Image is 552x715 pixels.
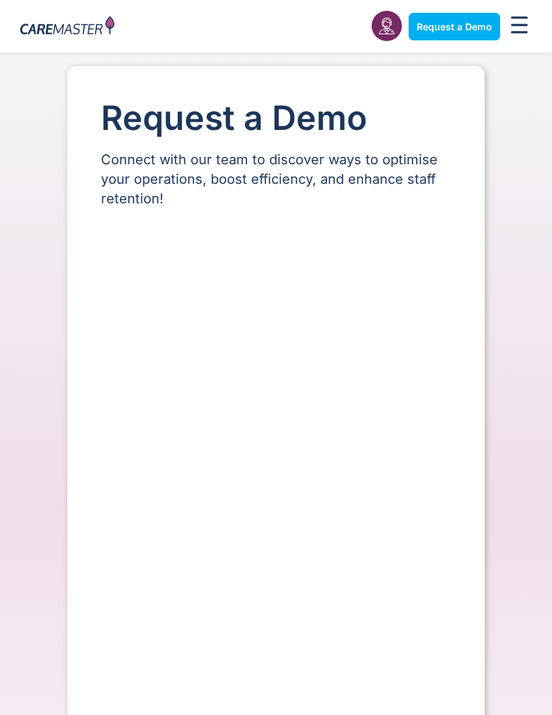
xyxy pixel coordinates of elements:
p: Connect with our team to discover ways to optimise your operations, boost efficiency, and enhance... [101,150,451,209]
div: Menu Toggle [507,12,532,41]
h1: Request a Demo [101,100,451,137]
a: Request a Demo [409,13,500,40]
img: CareMaster Logo [20,16,114,37]
span: Request a Demo [417,21,492,32]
